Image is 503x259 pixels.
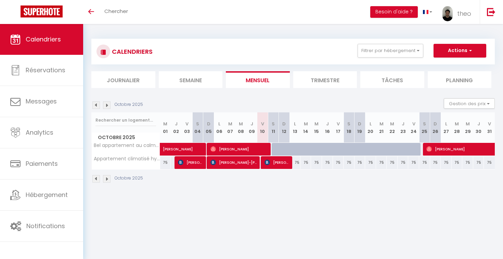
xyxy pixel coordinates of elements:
[358,44,423,58] button: Filtrer par hébergement
[462,112,473,143] th: 29
[387,156,398,169] div: 75
[398,156,409,169] div: 75
[92,133,160,143] span: Octobre 2025
[487,8,495,16] img: logout
[272,121,275,127] abbr: S
[250,121,253,127] abbr: J
[370,6,418,18] button: Besoin d'aide ?
[26,190,68,199] span: Hébergement
[408,156,419,169] div: 75
[473,112,484,143] th: 30
[293,71,357,88] li: Trimestre
[196,121,199,127] abbr: S
[210,143,269,156] span: [PERSON_NAME]
[26,159,58,168] span: Paiements
[218,121,220,127] abbr: L
[311,112,322,143] th: 15
[412,121,415,127] abbr: V
[159,71,223,88] li: Semaine
[354,156,365,169] div: 75
[484,156,495,169] div: 75
[203,112,214,143] th: 05
[163,121,167,127] abbr: M
[473,156,484,169] div: 75
[326,121,329,127] abbr: J
[214,112,225,143] th: 06
[354,112,365,143] th: 19
[344,112,354,143] th: 18
[178,156,204,169] span: [PERSON_NAME]
[160,156,171,169] div: 75
[376,112,387,143] th: 21
[430,156,441,169] div: 75
[387,112,398,143] th: 22
[160,112,171,143] th: 01
[337,121,340,127] abbr: V
[344,156,354,169] div: 75
[289,112,300,143] th: 13
[261,121,264,127] abbr: V
[239,121,243,127] abbr: M
[300,112,311,143] th: 14
[160,143,171,156] a: [PERSON_NAME]
[376,156,387,169] div: 75
[430,112,441,143] th: 26
[171,112,182,143] th: 02
[226,71,290,88] li: Mensuel
[163,139,226,152] span: [PERSON_NAME]
[442,6,453,21] img: ...
[370,121,372,127] abbr: L
[26,128,53,137] span: Analytics
[26,66,65,74] span: Réservations
[279,112,290,143] th: 12
[294,121,296,127] abbr: L
[21,5,63,17] img: Super Booking
[182,112,193,143] th: 03
[365,156,376,169] div: 75
[488,121,491,127] abbr: V
[379,121,384,127] abbr: M
[455,121,459,127] abbr: M
[408,112,419,143] th: 24
[93,156,161,161] span: Appartement climatisé hypercentre d’Aix
[419,112,430,143] th: 25
[300,156,311,169] div: 75
[115,175,143,182] p: Octobre 2025
[185,121,189,127] abbr: V
[304,121,308,127] abbr: M
[484,112,495,143] th: 31
[444,98,495,109] button: Gestion des prix
[434,44,486,58] button: Actions
[466,121,470,127] abbr: M
[268,112,279,143] th: 11
[322,112,333,143] th: 16
[26,222,65,230] span: Notifications
[347,121,350,127] abbr: S
[289,156,300,169] div: 75
[26,97,57,106] span: Messages
[210,156,258,169] span: [PERSON_NAME]-[PERSON_NAME]
[282,121,286,127] abbr: D
[95,114,156,126] input: Rechercher un logement...
[311,156,322,169] div: 75
[104,8,128,15] span: Chercher
[452,112,463,143] th: 28
[235,112,246,143] th: 08
[402,121,404,127] abbr: J
[257,112,268,143] th: 10
[115,101,143,108] p: Octobre 2025
[452,156,463,169] div: 75
[228,121,232,127] abbr: M
[441,112,452,143] th: 27
[428,71,492,88] li: Planning
[365,112,376,143] th: 20
[314,121,319,127] abbr: M
[477,121,480,127] abbr: J
[93,143,161,148] span: Bel appartement au calme climatisé avec terrasse
[207,121,210,127] abbr: D
[441,156,452,169] div: 75
[398,112,409,143] th: 23
[225,112,236,143] th: 07
[265,156,290,169] span: [PERSON_NAME] [PERSON_NAME]
[360,71,424,88] li: Tâches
